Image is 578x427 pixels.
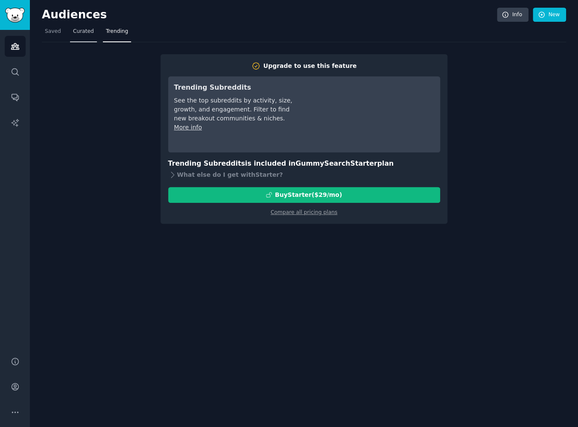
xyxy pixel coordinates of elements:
a: More info [174,124,202,131]
div: What else do I get with Starter ? [168,169,440,181]
span: Saved [45,28,61,35]
a: Curated [70,25,97,42]
div: Upgrade to use this feature [263,61,357,70]
img: GummySearch logo [5,8,25,23]
div: See the top subreddits by activity, size, growth, and engagement. Filter to find new breakout com... [174,96,294,123]
h2: Audiences [42,8,497,22]
a: Trending [103,25,131,42]
div: Buy Starter ($ 29 /mo ) [275,190,342,199]
span: Curated [73,28,94,35]
a: New [533,8,566,22]
a: Saved [42,25,64,42]
span: Trending [106,28,128,35]
iframe: YouTube video player [306,82,434,146]
a: Compare all pricing plans [271,209,337,215]
h3: Trending Subreddits [174,82,294,93]
span: GummySearch Starter [295,159,377,167]
button: BuyStarter($29/mo) [168,187,440,203]
a: Info [497,8,528,22]
h3: Trending Subreddits is included in plan [168,158,440,169]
